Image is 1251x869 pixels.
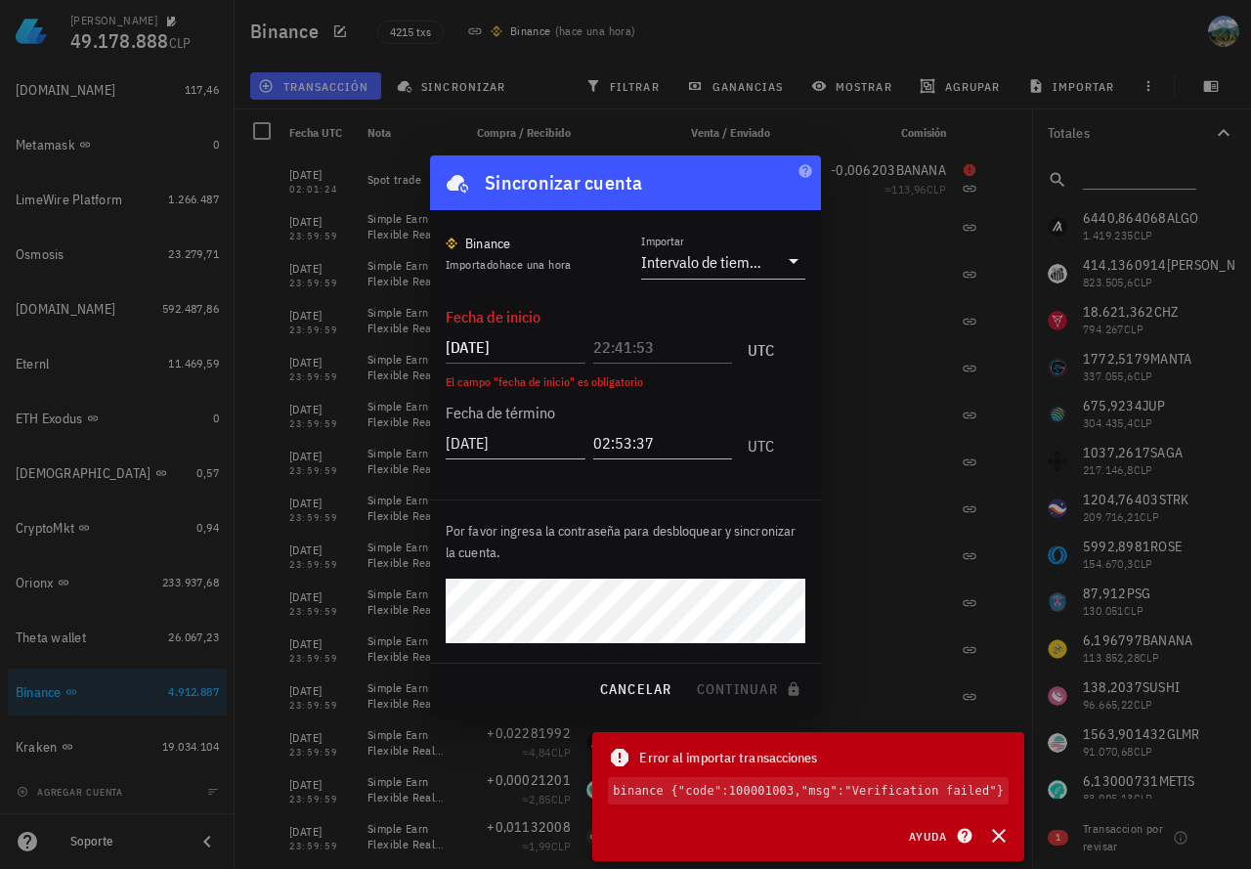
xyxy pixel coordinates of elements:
img: 270.png [446,238,457,249]
span: hace una hora [499,257,572,272]
label: Fecha de término [446,403,555,422]
span: cancelar [598,680,671,698]
div: Sincronizar cuenta [485,167,643,198]
input: 22:41:53 [593,427,733,458]
button: cancelar [590,672,679,707]
span: Error al importar transacciones [639,747,817,768]
div: Intervalo de tiempo [641,252,764,272]
div: Binance [465,234,511,253]
input: 22:41:53 [593,331,733,363]
p: Por favor ingresa la contraseña para desbloquear y sincronizar la cuenta. [446,520,805,563]
div: UTC [740,415,774,464]
span: Ayuda [908,827,969,845]
input: 2025-10-06 [446,331,585,363]
label: Importar [641,234,684,248]
div: ImportarIntervalo de tiempo [641,245,805,279]
div: El campo "fecha de inicio" es obligatorio [446,376,774,388]
span: Importado [446,257,572,272]
code: binance {"code":100001003,"msg":"Verification failed"} [608,777,1009,804]
label: Fecha de inicio [446,307,540,326]
button: Ayuda [896,822,981,849]
input: 2025-10-06 [446,427,585,458]
div: UTC [740,320,774,369]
